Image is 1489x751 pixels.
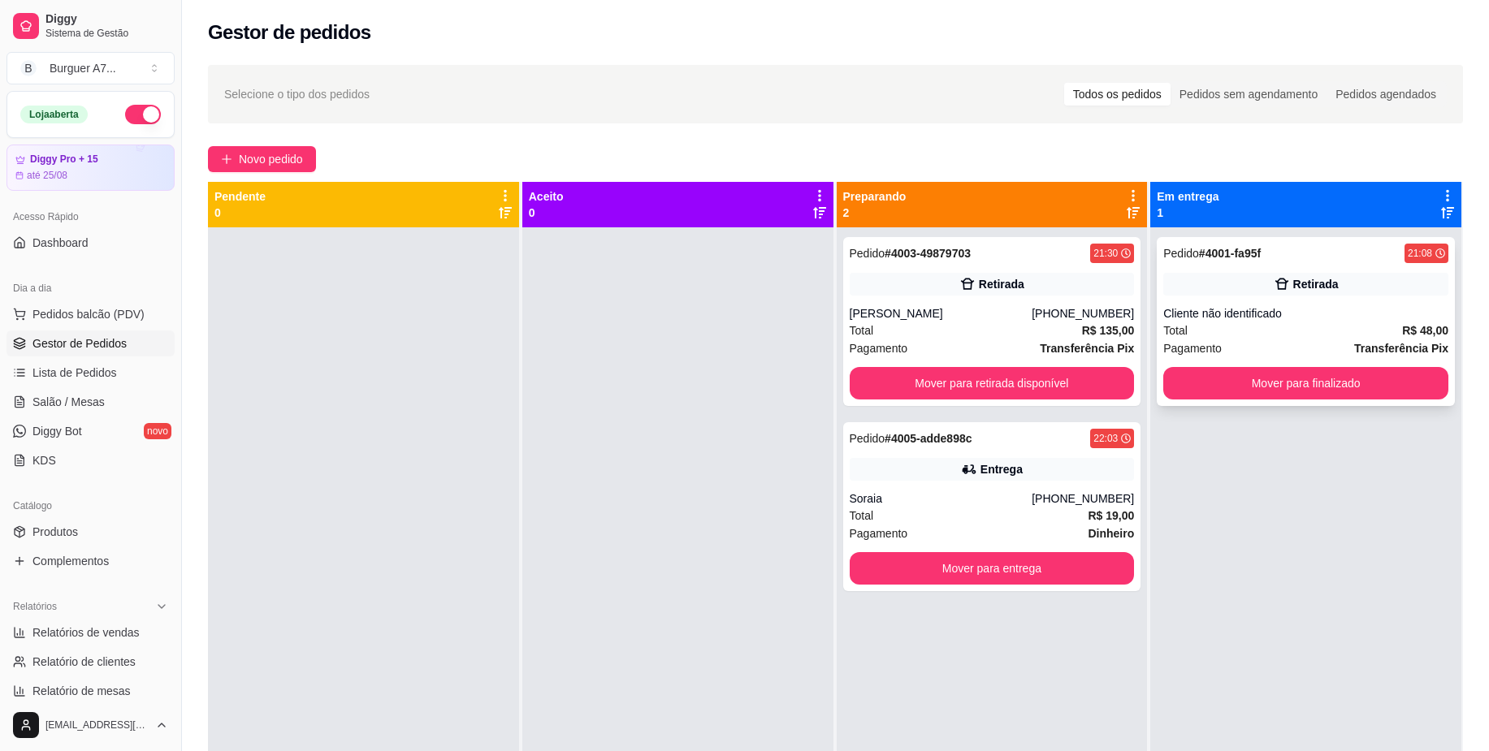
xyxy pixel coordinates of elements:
strong: Transferência Pix [1354,342,1448,355]
span: Total [1163,322,1188,339]
span: Salão / Mesas [32,394,105,410]
div: Acesso Rápido [6,204,175,230]
h2: Gestor de pedidos [208,19,371,45]
button: Novo pedido [208,146,316,172]
div: Retirada [979,276,1024,292]
div: Dia a dia [6,275,175,301]
div: Pedidos sem agendamento [1171,83,1327,106]
strong: # 4001-fa95f [1199,247,1261,260]
span: Complementos [32,553,109,569]
a: Relatório de mesas [6,678,175,704]
div: Retirada [1293,276,1339,292]
a: Complementos [6,548,175,574]
span: B [20,60,37,76]
span: Dashboard [32,235,89,251]
button: Mover para finalizado [1163,367,1448,399]
div: [PHONE_NUMBER] [1032,305,1134,322]
a: Diggy Botnovo [6,418,175,444]
p: 2 [843,205,907,221]
div: [PERSON_NAME] [850,305,1032,322]
strong: # 4005-adde898c [885,432,972,445]
div: Todos os pedidos [1064,83,1171,106]
button: Select a team [6,52,175,84]
a: Relatório de clientes [6,649,175,675]
strong: Transferência Pix [1040,342,1134,355]
div: Pedidos agendados [1327,83,1445,106]
div: 22:03 [1093,432,1118,445]
span: Relatórios [13,600,57,613]
article: até 25/08 [27,169,67,182]
strong: R$ 19,00 [1088,509,1134,522]
button: Mover para retirada disponível [850,367,1135,399]
span: Relatórios de vendas [32,624,140,641]
span: Pedido [1163,247,1199,260]
button: Pedidos balcão (PDV) [6,301,175,327]
p: Em entrega [1157,188,1218,205]
span: [EMAIL_ADDRESS][DOMAIN_NAME] [45,719,149,732]
span: Pagamento [850,339,908,357]
span: Pedido [850,247,885,260]
p: 0 [529,205,564,221]
span: Total [850,322,874,339]
span: Gestor de Pedidos [32,335,127,352]
button: Mover para entrega [850,552,1135,585]
p: Preparando [843,188,907,205]
div: [PHONE_NUMBER] [1032,490,1134,507]
span: Produtos [32,524,78,540]
span: Novo pedido [239,150,303,168]
span: Pagamento [850,524,908,542]
div: 21:30 [1093,247,1118,260]
span: Lista de Pedidos [32,365,117,381]
strong: Dinheiro [1088,527,1134,540]
span: Pedidos balcão (PDV) [32,306,145,322]
button: Alterar Status [125,105,161,124]
span: Pedido [850,432,885,445]
a: DiggySistema de Gestão [6,6,175,45]
strong: R$ 135,00 [1082,324,1135,337]
span: KDS [32,452,56,468]
span: Sistema de Gestão [45,27,168,40]
strong: R$ 48,00 [1402,324,1448,337]
span: Diggy [45,12,168,27]
div: Soraia [850,490,1032,507]
p: Aceito [529,188,564,205]
strong: # 4003-49879703 [885,247,971,260]
article: Diggy Pro + 15 [30,153,98,166]
p: Pendente [214,188,266,205]
a: Gestor de Pedidos [6,330,175,356]
span: Relatório de clientes [32,654,136,670]
span: Relatório de mesas [32,683,131,699]
span: Diggy Bot [32,423,82,439]
p: 1 [1157,205,1218,221]
a: Salão / Mesas [6,389,175,415]
span: Total [850,507,874,524]
a: Relatórios de vendas [6,619,175,645]
a: Diggy Pro + 15até 25/08 [6,145,175,191]
span: Selecione o tipo dos pedidos [224,85,370,103]
a: Dashboard [6,230,175,256]
div: Catálogo [6,493,175,519]
p: 0 [214,205,266,221]
span: plus [221,153,232,165]
div: Entrega [980,461,1023,477]
div: Burguer A7 ... [50,60,116,76]
div: Loja aberta [20,106,88,123]
button: [EMAIL_ADDRESS][DOMAIN_NAME] [6,706,175,745]
a: Lista de Pedidos [6,360,175,386]
a: KDS [6,447,175,473]
a: Produtos [6,519,175,545]
div: Cliente não identificado [1163,305,1448,322]
span: Pagamento [1163,339,1222,357]
div: 21:08 [1408,247,1432,260]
